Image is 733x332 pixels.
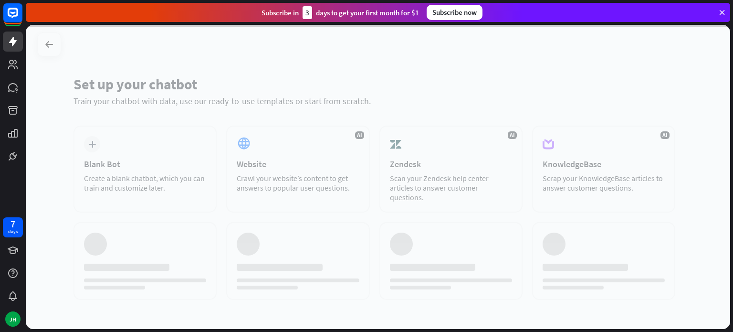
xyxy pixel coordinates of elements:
[10,220,15,228] div: 7
[3,217,23,237] a: 7 days
[262,6,419,19] div: Subscribe in days to get your first month for $1
[8,228,18,235] div: days
[5,311,21,327] div: JH
[427,5,482,20] div: Subscribe now
[303,6,312,19] div: 3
